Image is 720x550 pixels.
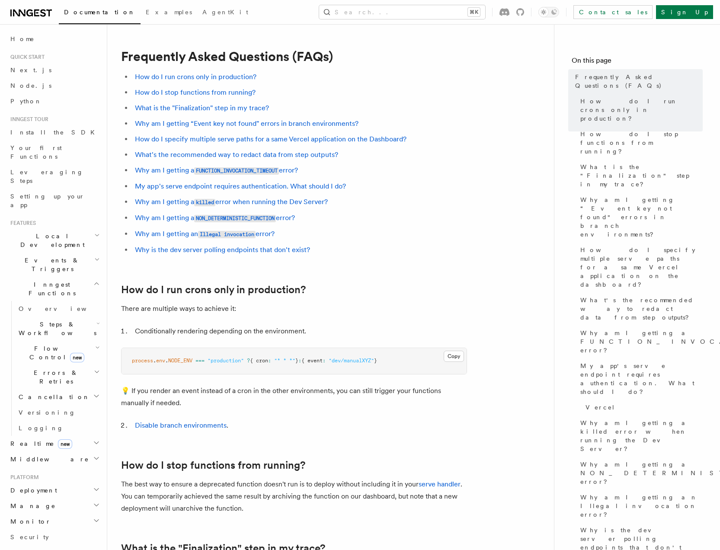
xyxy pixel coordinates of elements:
[15,368,94,386] span: Errors & Retries
[577,325,703,358] a: Why am I getting a FUNCTION_INVOCATION_TIMEOUT error?
[15,365,102,389] button: Errors & Retries
[538,7,559,17] button: Toggle dark mode
[10,169,83,184] span: Leveraging Steps
[7,78,102,93] a: Node.js
[10,82,51,89] span: Node.js
[135,135,406,143] a: How do I specify multiple serve paths for a same Vercel application on the Dashboard?
[10,129,100,136] span: Install the SDK
[7,189,102,213] a: Setting up your app
[15,405,102,420] a: Versioning
[577,192,703,242] a: Why am I getting “Event key not found" errors in branch environments?
[121,459,305,471] a: How do I stop functions from running?
[7,498,102,514] button: Manage
[198,231,256,238] code: Illegal invocation
[580,130,703,156] span: How do I stop functions from running?
[573,5,653,19] a: Contact sales
[10,35,35,43] span: Home
[468,8,480,16] kbd: ⌘K
[7,436,102,451] button: Realtimenew
[135,104,269,112] a: What is the "Finalization" step in my trace?
[141,3,197,23] a: Examples
[7,256,94,273] span: Events & Triggers
[19,305,108,312] span: Overview
[7,280,93,297] span: Inngest Functions
[580,296,703,322] span: What's the recommended way to redact data from step outputs?
[132,325,467,337] li: Conditionally rendering depending on the environment.
[7,514,102,529] button: Monitor
[580,361,703,396] span: My app's serve endpoint requires authentication. What should I do?
[580,97,703,123] span: How do I run crons only in production?
[7,517,51,526] span: Monitor
[656,5,713,19] a: Sign Up
[7,455,89,464] span: Middleware
[135,88,256,96] a: How do I stop functions from running?
[15,389,102,405] button: Cancellation
[444,351,464,362] button: Copy
[7,486,57,495] span: Deployment
[7,140,102,164] a: Your first Functions
[7,93,102,109] a: Python
[15,341,102,365] button: Flow Controlnew
[298,358,301,364] span: :
[165,358,168,364] span: .
[580,246,703,289] span: How do I specify multiple serve paths for a same Vercel application on the dashboard?
[7,451,102,467] button: Middleware
[195,358,205,364] span: ===
[202,9,248,16] span: AgentKit
[7,164,102,189] a: Leveraging Steps
[577,457,703,489] a: Why am I getting a NON_DETERMINISTIC_FUNCTION error?
[419,480,461,488] a: serve handler
[572,55,703,69] h4: On this page
[10,67,51,74] span: Next.js
[64,9,135,16] span: Documentation
[121,303,467,315] p: There are multiple ways to achieve it:
[15,301,102,317] a: Overview
[580,493,703,519] span: Why am I getting an Illegal invocation error?
[132,419,467,432] li: .
[7,439,72,448] span: Realtime
[135,182,346,190] a: My app's serve endpoint requires authentication. What should I do?
[7,301,102,436] div: Inngest Functions
[7,502,56,510] span: Manage
[577,93,703,126] a: How do I run crons only in production?
[135,166,298,174] a: Why am I getting aFUNCTION_INVOCATION_TIMEOUTerror?
[7,277,102,301] button: Inngest Functions
[121,284,306,296] a: How do I run crons only in production?
[7,220,36,227] span: Features
[19,409,76,416] span: Versioning
[194,167,279,175] code: FUNCTION_INVOCATION_TIMEOUT
[146,9,192,16] span: Examples
[7,125,102,140] a: Install the SDK
[135,119,358,128] a: Why am I getting “Event key not found" errors in branch environments?
[329,358,374,364] span: "dev/manualXYZ"
[135,73,256,81] a: How do I run crons only in production?
[295,358,298,364] span: }
[301,358,323,364] span: { event
[135,150,338,159] a: What's the recommended way to redact data from step outputs?
[7,62,102,78] a: Next.js
[572,69,703,93] a: Frequently Asked Questions (FAQs)
[580,163,703,189] span: What is the "Finalization" step in my trace?
[135,421,227,429] a: Disable branch environments
[135,246,310,254] a: Why is the dev server polling endpoints that don't exist?
[577,126,703,159] a: How do I stop functions from running?
[15,420,102,436] a: Logging
[153,358,156,364] span: .
[247,358,250,364] span: ?
[197,3,253,23] a: AgentKit
[577,159,703,192] a: What is the "Finalization" step in my trace?
[121,385,467,409] p: 💡 If you render an event instead of a cron in the other environments, you can still trigger your ...
[156,358,165,364] span: env
[121,48,467,64] h1: Frequently Asked Questions (FAQs)
[58,439,72,449] span: new
[319,5,485,19] button: Search...⌘K
[323,358,326,364] span: :
[208,358,244,364] span: "production"
[135,198,328,206] a: Why am I getting akillederror when running the Dev Server?
[577,292,703,325] a: What's the recommended way to redact data from step outputs?
[250,358,268,364] span: { cron
[135,214,295,222] a: Why am I getting aNON_DETERMINISTIC_FUNCTIONerror?
[7,54,45,61] span: Quick start
[70,353,84,362] span: new
[121,478,467,515] p: The best way to ensure a deprecated function doesn't run is to deploy without including it in you...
